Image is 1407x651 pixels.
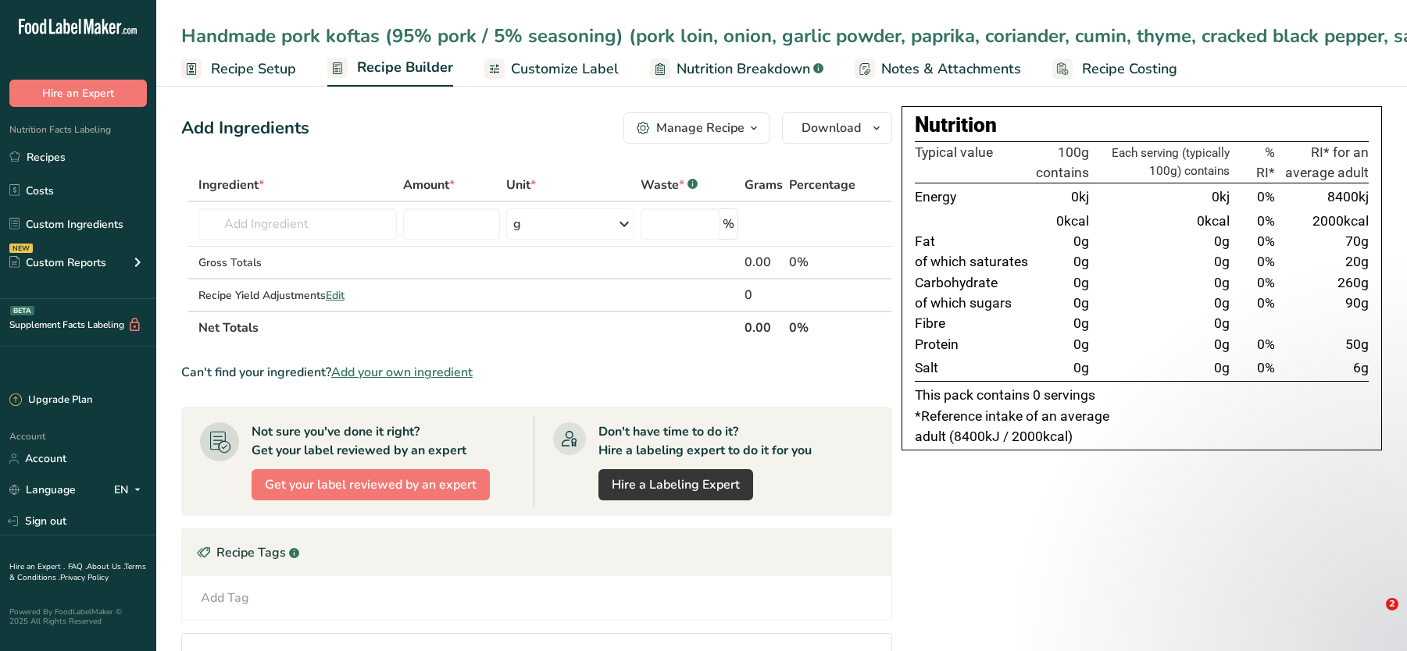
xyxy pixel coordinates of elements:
span: Nutrition Breakdown [677,59,810,80]
button: Hire an Expert [9,80,147,107]
span: 0g [1214,360,1230,375]
td: 90g [1278,293,1369,313]
div: EN [114,481,147,500]
span: 0% [1257,189,1275,205]
div: Gross Totals [198,254,397,271]
td: 8400kj [1278,183,1369,211]
a: About Us . [87,561,124,572]
button: Manage Recipe [623,112,770,144]
a: Privacy Policy [60,572,109,583]
th: Net Totals [195,311,741,343]
p: This pack contains 0 servings [915,385,1369,405]
span: 0g [1073,360,1089,375]
div: 0.00 [745,253,783,272]
span: 0g [1073,254,1089,269]
span: 0g [1073,336,1089,352]
span: 0g [1214,336,1230,352]
div: g [513,215,521,233]
td: Carbohydrate [915,272,1033,293]
td: 50g [1278,334,1369,354]
a: Recipe Costing [1052,52,1177,87]
div: Recipe Tags [182,529,891,576]
span: Customize Label [511,59,619,80]
a: Language [9,476,76,503]
div: Can't find your ingredient? [181,363,892,382]
th: 100g contains [1033,141,1092,183]
div: Waste [641,176,698,194]
th: Each serving (typically 100g) contains [1092,141,1233,183]
span: 0% [1257,275,1275,290]
span: Amount [403,176,455,194]
span: 2 [1386,598,1398,610]
div: Upgrade Plan [9,393,92,408]
div: Custom Reports [9,254,106,271]
span: 0g [1214,254,1230,269]
td: Energy [915,183,1033,211]
td: 2000kcal [1278,211,1369,231]
a: Recipe Setup [181,52,296,87]
input: Add Ingredient [198,208,397,240]
span: Ingredient [198,176,264,194]
span: 0kj [1071,189,1089,205]
span: Recipe Setup [211,59,296,80]
span: 0kcal [1197,213,1230,229]
a: Customize Label [484,52,619,87]
span: 0g [1214,275,1230,290]
td: 20g [1278,251,1369,272]
a: Nutrition Breakdown [650,52,823,87]
td: of which sugars [915,293,1033,313]
a: Terms & Conditions . [9,561,146,583]
td: Fibre [915,313,1033,333]
div: Don't have time to do it? Hire a labeling expert to do it for you [598,422,812,460]
span: *Reference intake of an average adult (8400kJ / 2000kcal) [915,408,1109,444]
span: Edit [326,288,345,303]
span: Download [802,119,861,137]
iframe: Intercom live chat [1354,598,1391,635]
td: 260g [1278,272,1369,293]
span: RI* for an average adult [1285,144,1369,180]
th: Typical value [915,141,1033,183]
div: Powered By FoodLabelMaker © 2025 All Rights Reserved [9,607,147,626]
td: Protein [915,334,1033,354]
span: 0% [1257,213,1275,229]
div: NEW [9,244,33,253]
span: 0g [1214,295,1230,311]
span: 0kj [1212,189,1230,205]
span: 0g [1073,295,1089,311]
span: 0g [1214,315,1230,331]
div: 0 [745,286,783,304]
span: Get your label reviewed by an expert [265,475,477,494]
span: 0g [1214,233,1230,249]
td: 70g [1278,231,1369,251]
span: 0% [1257,233,1275,249]
div: BETA [10,306,34,315]
th: 0% [786,311,859,343]
span: 0g [1073,233,1089,249]
span: 0kcal [1056,213,1089,229]
div: Add Ingredients [181,116,309,141]
span: 0% [1257,254,1275,269]
div: Not sure you've done it right? Get your label reviewed by an expert [252,422,466,460]
span: % RI* [1256,144,1275,180]
div: Manage Recipe [656,119,745,137]
th: 0.00 [741,311,786,343]
div: Add Tag [201,589,249,607]
span: Recipe Costing [1082,59,1177,80]
span: Percentage [789,176,855,194]
div: 0% [789,253,855,272]
span: 0% [1257,336,1275,352]
a: Notes & Attachments [855,52,1021,87]
a: Recipe Builder [327,50,453,87]
button: Get your label reviewed by an expert [252,469,490,500]
span: 0g [1073,315,1089,331]
a: FAQ . [68,561,87,572]
button: Download [782,112,892,144]
span: 0% [1257,295,1275,311]
td: of which saturates [915,251,1033,272]
span: 0g [1073,275,1089,290]
div: Nutrition [915,110,1369,141]
span: 0% [1257,360,1275,375]
a: Hire an Expert . [9,561,65,572]
span: Add your own ingredient [331,363,473,382]
span: Unit [506,176,536,194]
